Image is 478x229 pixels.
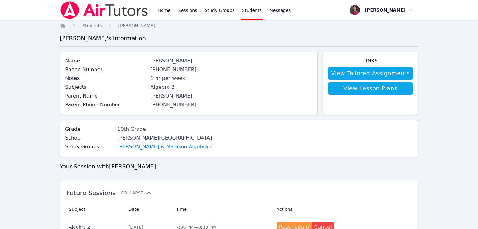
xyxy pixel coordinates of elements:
th: Subject [66,202,125,217]
label: Parent Phone Number [65,101,146,109]
h3: [PERSON_NAME] 's Information [60,34,418,43]
div: Algebra 2 [151,83,312,91]
div: [PERSON_NAME] [151,57,312,65]
label: Grade [65,125,113,133]
label: Name [65,57,146,65]
a: View Tailored Assignments [328,67,413,80]
label: Parent Name [65,92,146,100]
a: View Lesson Plans [328,82,413,95]
h4: Links [328,57,413,65]
h3: Your Session with [PERSON_NAME] [60,162,418,171]
a: [PHONE_NUMBER] [151,102,197,108]
img: Air Tutors [60,1,149,19]
div: 10th Grade [117,125,213,133]
div: [PERSON_NAME][GEOGRAPHIC_DATA] [117,134,213,142]
a: Students [82,23,102,29]
button: Collapse [121,190,152,196]
th: Actions [273,202,412,217]
span: Students [82,23,102,28]
nav: Breadcrumb [60,23,418,29]
a: [PERSON_NAME] [118,23,155,29]
label: Phone Number [65,66,146,73]
span: Future Sessions [66,189,116,197]
th: Time [172,202,273,217]
a: [PERSON_NAME] & Madison Algebra 2 [117,143,213,151]
a: [PHONE_NUMBER] [151,67,197,72]
label: Notes [65,75,146,82]
label: School [65,134,113,142]
label: Study Groups [65,143,113,151]
th: Date [125,202,172,217]
span: [PERSON_NAME] [118,23,155,28]
div: 1 hr per week [151,75,312,82]
div: [PERSON_NAME] [151,92,312,100]
span: Messages [269,7,291,13]
label: Subjects [65,83,146,91]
